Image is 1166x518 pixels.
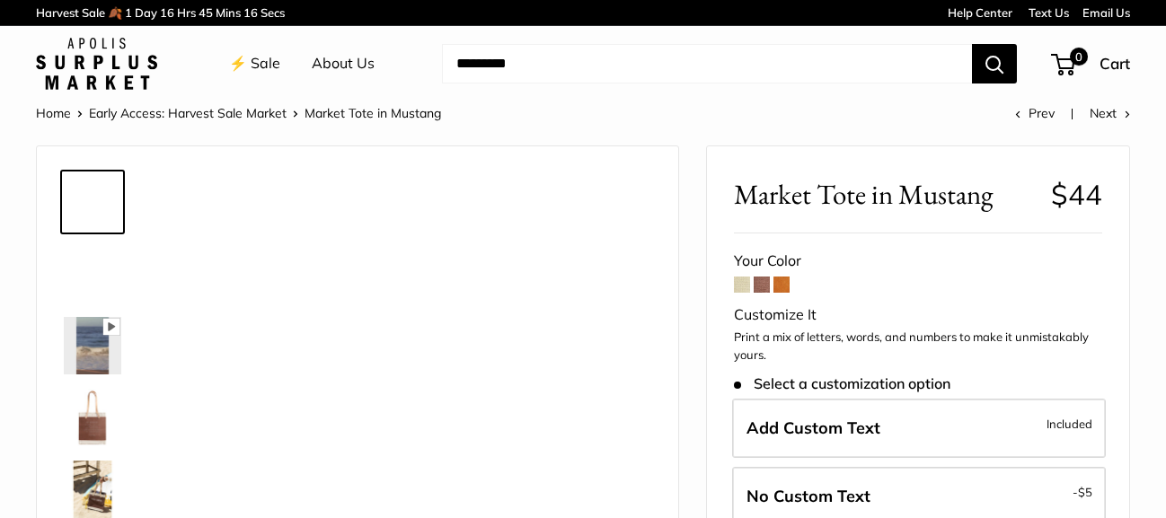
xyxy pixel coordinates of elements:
[734,329,1102,364] p: Print a mix of letters, words, and numbers to make it unmistakably yours.
[135,5,157,20] span: Day
[125,5,132,20] span: 1
[60,241,125,306] a: Market Tote in Mustang
[36,38,157,90] img: Apolis: Surplus Market
[36,101,441,125] nav: Breadcrumb
[1073,481,1092,503] span: -
[1090,105,1130,121] a: Next
[60,313,125,378] a: Market Tote in Mustang
[1070,48,1088,66] span: 0
[199,5,213,20] span: 45
[1029,5,1069,20] a: Text Us
[177,5,196,20] span: Hrs
[442,44,972,83] input: Search...
[734,178,1038,211] span: Market Tote in Mustang
[1100,54,1130,73] span: Cart
[64,317,121,374] img: Market Tote in Mustang
[1051,177,1102,212] span: $44
[160,5,174,20] span: 16
[60,385,125,450] a: Market Tote in Mustang
[1078,485,1092,499] span: $5
[732,399,1106,458] label: Add Custom Text
[36,105,71,121] a: Home
[261,5,285,20] span: Secs
[305,105,441,121] span: Market Tote in Mustang
[64,389,121,446] img: Market Tote in Mustang
[1047,413,1092,435] span: Included
[734,248,1102,275] div: Your Color
[734,375,950,392] span: Select a customization option
[746,486,870,506] span: No Custom Text
[64,461,121,518] img: Market Tote in Mustang
[1053,49,1130,78] a: 0 Cart
[972,44,1017,83] button: Search
[1015,105,1055,121] a: Prev
[243,5,258,20] span: 16
[89,105,287,121] a: Early Access: Harvest Sale Market
[948,5,1012,20] a: Help Center
[229,50,280,77] a: ⚡️ Sale
[60,170,125,234] a: Market Tote in Mustang
[1082,5,1130,20] a: Email Us
[746,417,880,438] span: Add Custom Text
[734,302,1102,329] div: Customize It
[216,5,241,20] span: Mins
[312,50,375,77] a: About Us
